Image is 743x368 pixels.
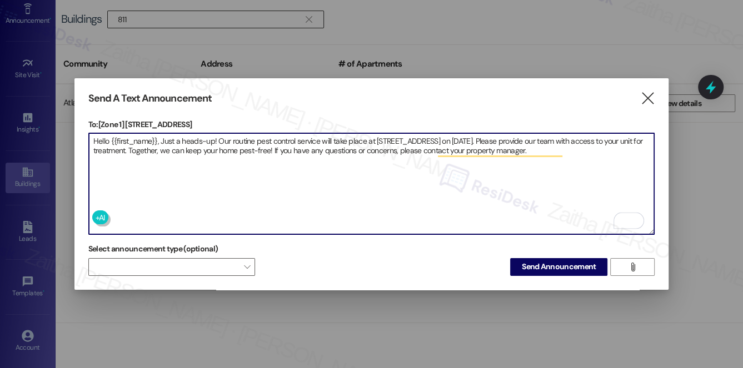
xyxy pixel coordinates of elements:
[88,240,218,258] label: Select announcement type (optional)
[510,258,607,276] button: Send Announcement
[89,133,655,234] textarea: To enrich screen reader interactions, please activate Accessibility in Grammarly extension settings
[629,263,637,271] i: 
[88,133,655,235] div: To enrich screen reader interactions, please activate Accessibility in Grammarly extension settings
[88,119,655,130] p: To: [Zone 1] [STREET_ADDRESS]
[522,261,596,273] span: Send Announcement
[640,93,655,104] i: 
[88,92,212,105] h3: Send A Text Announcement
